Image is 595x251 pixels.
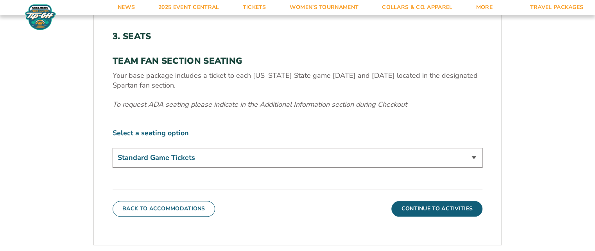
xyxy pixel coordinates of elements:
[113,100,407,109] em: To request ADA seating please indicate in the Additional Information section during Checkout
[113,71,482,90] p: Your base package includes a ticket to each [US_STATE] State game [DATE] and [DATE] located in th...
[391,201,482,217] button: Continue To Activities
[23,4,57,30] img: Fort Myers Tip-Off
[113,128,482,138] label: Select a seating option
[113,31,482,41] h2: 3. Seats
[113,201,215,217] button: Back To Accommodations
[113,56,482,66] h3: TEAM FAN SECTION SEATING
